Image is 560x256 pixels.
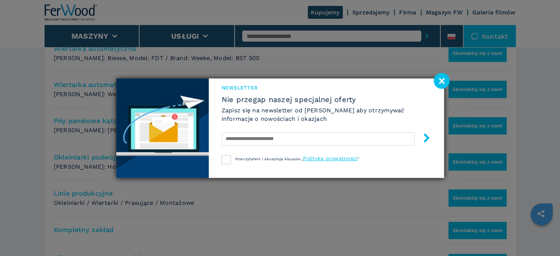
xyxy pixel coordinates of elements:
img: Newsletter image [116,78,209,178]
a: Polityka prywatności [303,155,358,161]
button: submit-button [415,130,431,148]
span: ” [358,157,359,161]
h6: Zapisz się na newsletter od [PERSON_NAME] aby otrzymywać informacje o nowościach i okazjach [222,106,431,123]
span: Newsletter [222,84,431,91]
span: Przeczytałem i akceptuję klauzule „ [235,157,303,161]
span: Nie przegap naszej specjalnej oferty [222,95,431,104]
